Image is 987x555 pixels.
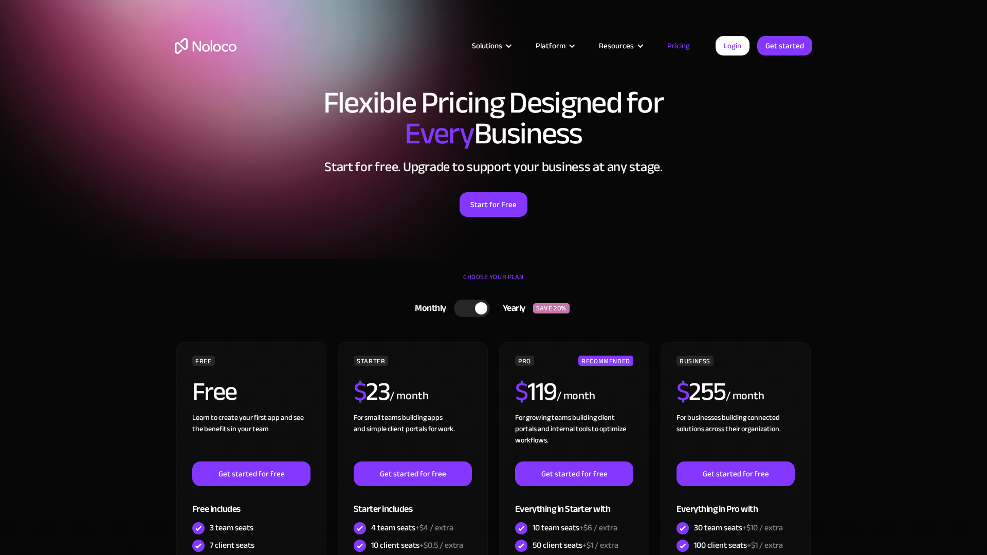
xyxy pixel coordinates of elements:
[533,522,617,533] div: 10 team seats
[677,461,795,486] a: Get started for free
[354,486,472,520] div: Starter includes
[599,39,634,52] div: Resources
[192,356,215,366] div: FREE
[415,520,453,535] span: +$4 / extra
[557,388,595,404] div: / month
[371,522,453,533] div: 4 team seats
[490,301,533,316] div: Yearly
[677,486,795,520] div: Everything in Pro with
[515,412,633,461] div: For growing teams building client portals and internal tools to optimize workflows.
[747,538,783,553] span: +$1 / extra
[192,486,310,520] div: Free includes
[210,540,254,551] div: 7 client seats
[694,522,783,533] div: 30 team seats
[192,461,310,486] a: Get started for free
[533,303,570,313] div: SAVE 20%
[402,301,454,316] div: Monthly
[582,538,618,553] span: +$1 / extra
[175,269,812,295] div: CHOOSE YOUR PLAN
[515,379,557,404] h2: 119
[578,356,633,366] div: RECOMMENDED
[515,356,534,366] div: PRO
[192,379,237,404] h2: Free
[536,39,565,52] div: Platform
[694,540,783,551] div: 100 client seats
[579,520,617,535] span: +$6 / extra
[677,367,689,416] span: $
[586,39,654,52] div: Resources
[390,388,428,404] div: / month
[523,39,586,52] div: Platform
[742,520,783,535] span: +$10 / extra
[460,192,527,217] a: Start for Free
[192,412,310,461] div: Learn to create your first app and see the benefits in your team ‍
[716,36,750,55] a: Login
[726,388,764,404] div: / month
[354,461,472,486] a: Get started for free
[210,522,253,533] div: 3 team seats
[533,540,618,551] div: 50 client seats
[371,540,463,551] div: 10 client seats
[459,39,523,52] div: Solutions
[175,87,812,149] h1: Flexible Pricing Designed for Business
[677,379,726,404] h2: 255
[677,412,795,461] div: For businesses building connected solutions across their organization. ‍
[757,36,812,55] a: Get started
[354,379,390,404] h2: 23
[472,39,502,52] div: Solutions
[354,367,367,416] span: $
[515,486,633,520] div: Everything in Starter with
[419,538,463,553] span: +$0.5 / extra
[354,412,472,461] div: For small teams building apps and simple client portals for work. ‍
[175,159,812,175] h2: Start for free. Upgrade to support your business at any stage.
[354,356,388,366] div: STARTER
[677,356,714,366] div: BUSINESS
[654,39,703,52] a: Pricing
[175,38,236,54] a: home
[405,105,474,162] span: Every
[515,461,633,486] a: Get started for free
[515,367,528,416] span: $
